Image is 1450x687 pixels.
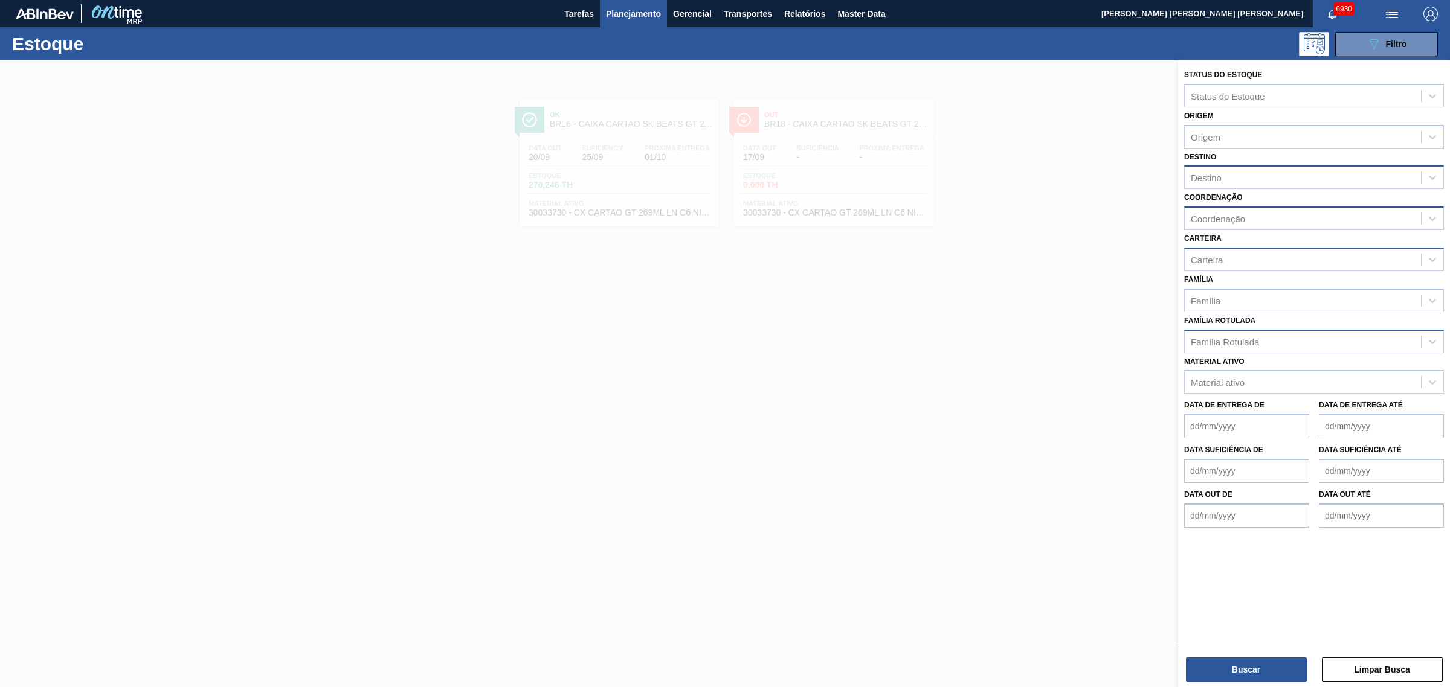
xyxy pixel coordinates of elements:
[1319,503,1444,528] input: dd/mm/yyyy
[724,7,772,21] span: Transportes
[1319,401,1403,409] label: Data de Entrega até
[1184,316,1255,325] label: Família Rotulada
[1191,132,1220,142] div: Origem
[1319,490,1371,499] label: Data out até
[1184,357,1245,366] label: Material ativo
[1184,503,1309,528] input: dd/mm/yyyy
[1184,459,1309,483] input: dd/mm/yyyy
[1184,153,1216,161] label: Destino
[1184,414,1309,438] input: dd/mm/yyyy
[673,7,712,21] span: Gerencial
[1335,32,1438,56] button: Filtro
[1191,214,1245,224] div: Coordenação
[1184,71,1262,79] label: Status do Estoque
[1333,2,1355,16] span: 6930
[1423,7,1438,21] img: Logout
[1386,39,1407,49] span: Filtro
[1191,295,1220,305] div: Família
[1319,414,1444,438] input: dd/mm/yyyy
[1319,446,1402,454] label: Data suficiência até
[12,37,199,51] h1: Estoque
[837,7,885,21] span: Master Data
[1319,459,1444,483] input: dd/mm/yyyy
[1299,32,1329,56] div: Pogramando: nenhum usuário selecionado
[784,7,825,21] span: Relatórios
[1184,275,1213,284] label: Família
[1184,490,1232,499] label: Data out de
[16,8,74,19] img: TNhmsLtSVTkK8tSr43FrP2fwEKptu5GPRR3wAAAABJRU5ErkJggg==
[1191,336,1259,347] div: Família Rotulada
[1191,173,1222,183] div: Destino
[1184,112,1214,120] label: Origem
[1385,7,1399,21] img: userActions
[1184,234,1222,243] label: Carteira
[1191,377,1245,388] div: Material ativo
[1313,5,1352,22] button: Notificações
[1184,446,1263,454] label: Data suficiência de
[1184,193,1243,202] label: Coordenação
[1191,254,1223,264] div: Carteira
[564,7,594,21] span: Tarefas
[1191,91,1265,101] div: Status do Estoque
[1184,401,1265,409] label: Data de Entrega de
[606,7,661,21] span: Planejamento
